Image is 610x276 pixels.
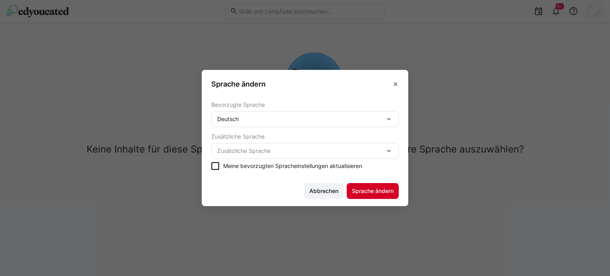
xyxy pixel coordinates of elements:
[347,183,399,199] button: Sprache ändern
[211,102,265,108] span: Bevorzugte Sprache
[217,147,385,155] span: Zusätzliche Sprache
[351,187,395,195] span: Sprache ändern
[211,162,399,170] eds-checkbox: Meine bevorzugten Spracheinstellungen aktualisieren
[308,187,340,195] span: Abbrechen
[304,183,344,199] button: Abbrechen
[217,115,239,123] span: Deutsch
[211,133,264,140] span: Zusätzliche Sprache
[211,79,266,89] h3: Sprache ändern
